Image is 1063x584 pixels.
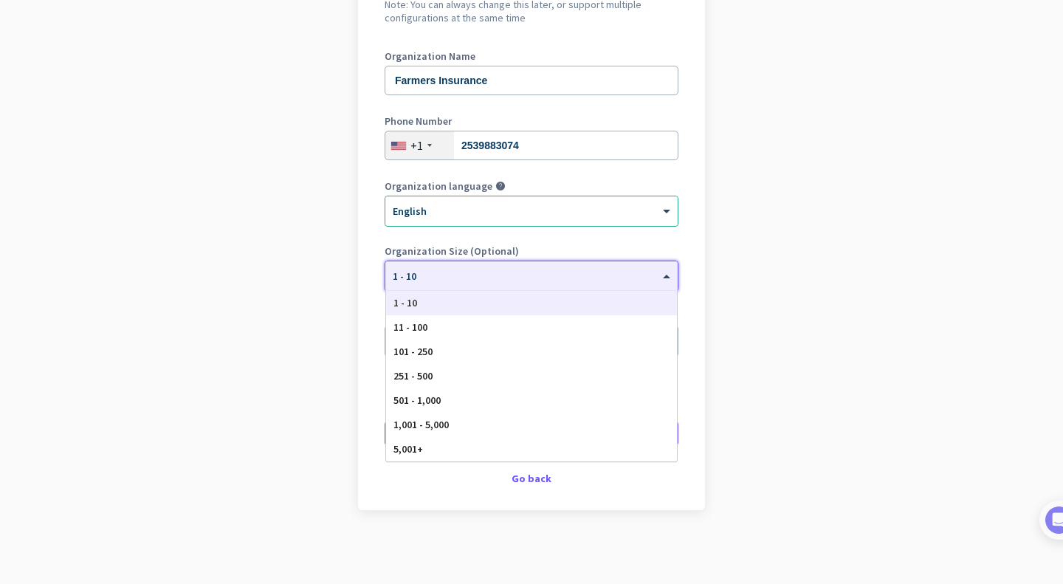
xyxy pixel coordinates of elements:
[393,320,427,334] span: 11 - 100
[410,138,423,153] div: +1
[385,51,678,61] label: Organization Name
[385,246,678,256] label: Organization Size (Optional)
[393,442,423,456] span: 5,001+
[385,66,678,95] input: What is the name of your organization?
[385,116,678,126] label: Phone Number
[393,394,441,407] span: 501 - 1,000
[385,473,678,484] div: Go back
[385,181,492,191] label: Organization language
[393,296,417,309] span: 1 - 10
[393,345,433,358] span: 101 - 250
[385,131,678,160] input: 201-555-0123
[385,420,678,447] button: Create Organization
[495,181,506,191] i: help
[385,311,678,321] label: Organization Time Zone
[386,291,677,461] div: Options List
[393,418,449,431] span: 1,001 - 5,000
[393,369,433,382] span: 251 - 500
